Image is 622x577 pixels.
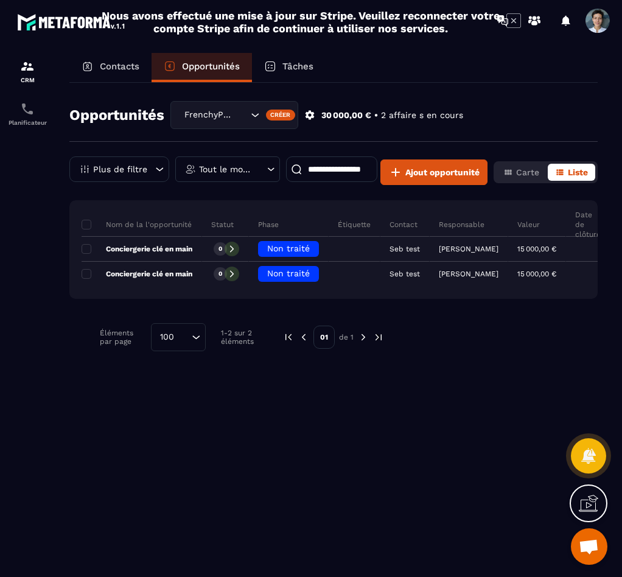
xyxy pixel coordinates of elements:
[236,108,248,122] input: Search for option
[298,332,309,343] img: prev
[321,110,371,121] p: 30 000,00 €
[339,332,354,342] p: de 1
[20,102,35,116] img: scheduler
[283,332,294,343] img: prev
[100,329,145,346] p: Éléments par page
[3,93,52,135] a: schedulerschedulerPlanificateur
[101,9,500,35] h2: Nous avons effectué une mise à jour sur Stripe. Veuillez reconnecter votre compte Stripe afin de ...
[152,53,252,82] a: Opportunités
[252,53,326,82] a: Tâches
[571,528,607,565] a: Ouvrir le chat
[373,332,384,343] img: next
[267,268,310,278] span: Non traité
[221,329,265,346] p: 1-2 sur 2 éléments
[381,110,463,121] p: 2 affaire s en cours
[82,244,192,254] p: Conciergerie clé en main
[69,103,164,127] h2: Opportunités
[3,50,52,93] a: formationformationCRM
[82,269,192,279] p: Conciergerie clé en main
[517,270,556,278] p: 15 000,00 €
[258,220,279,229] p: Phase
[338,220,371,229] p: Étiquette
[151,323,206,351] div: Search for option
[178,330,189,344] input: Search for option
[182,61,240,72] p: Opportunités
[211,220,234,229] p: Statut
[69,53,152,82] a: Contacts
[439,270,498,278] p: [PERSON_NAME]
[358,332,369,343] img: next
[82,220,192,229] p: Nom de la l'opportunité
[439,220,484,229] p: Responsable
[3,77,52,83] p: CRM
[100,61,139,72] p: Contacts
[313,326,335,349] p: 01
[20,59,35,74] img: formation
[548,164,595,181] button: Liste
[218,245,222,253] p: 0
[17,11,127,33] img: logo
[390,220,418,229] p: Contact
[282,61,313,72] p: Tâches
[405,166,480,178] span: Ajout opportunité
[517,245,556,253] p: 15 000,00 €
[3,119,52,126] p: Planificateur
[517,220,540,229] p: Valeur
[181,108,236,122] span: FrenchyPartners
[266,110,296,121] div: Créer
[170,101,298,129] div: Search for option
[575,210,601,239] p: Date de clôture
[218,270,222,278] p: 0
[496,164,547,181] button: Carte
[156,330,178,344] span: 100
[267,243,310,253] span: Non traité
[199,165,253,173] p: Tout le monde
[93,165,147,173] p: Plus de filtre
[374,110,378,121] p: •
[380,159,487,185] button: Ajout opportunité
[568,167,588,177] span: Liste
[439,245,498,253] p: [PERSON_NAME]
[516,167,539,177] span: Carte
